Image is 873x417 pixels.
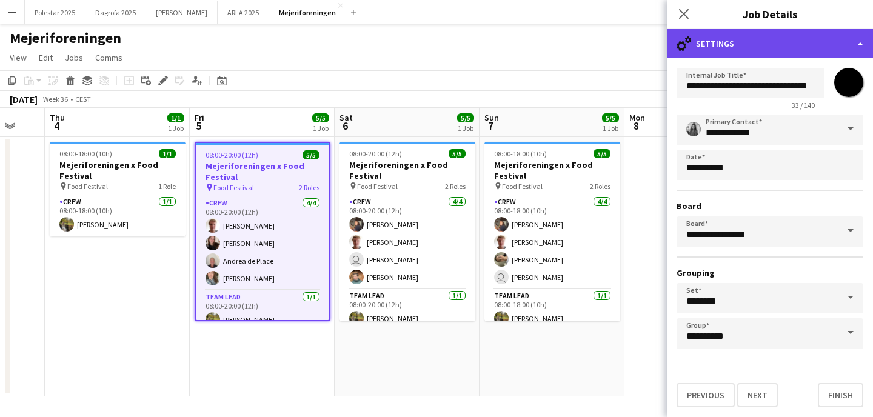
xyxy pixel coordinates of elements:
span: 08:00-20:00 (12h) [206,150,258,159]
span: 2 Roles [590,182,610,191]
app-card-role: Crew4/408:00-20:00 (12h)[PERSON_NAME][PERSON_NAME] [PERSON_NAME][PERSON_NAME] [339,195,475,289]
app-card-role: Crew4/408:00-18:00 (10h)[PERSON_NAME][PERSON_NAME][PERSON_NAME] [PERSON_NAME] [484,195,620,289]
app-card-role: Crew4/408:00-20:00 (12h)[PERSON_NAME][PERSON_NAME]Andrea de Place[PERSON_NAME] [196,196,329,290]
div: 1 Job [458,124,473,133]
app-card-role: Team Lead1/108:00-18:00 (10h)[PERSON_NAME] [484,289,620,330]
app-card-role: Crew1/108:00-18:00 (10h)[PERSON_NAME] [50,195,186,236]
span: 1/1 [159,149,176,158]
div: CEST [75,95,91,104]
app-job-card: 08:00-18:00 (10h)5/5Mejeriforeningen x Food Festival Food Festival2 RolesCrew4/408:00-18:00 (10h)... [484,142,620,321]
span: 6 [338,119,353,133]
div: [DATE] [10,93,38,105]
h3: Board [677,201,863,212]
div: Settings [667,29,873,58]
span: 33 / 140 [782,101,824,110]
h3: Job Details [667,6,873,22]
app-job-card: 08:00-20:00 (12h)5/5Mejeriforeningen x Food Festival Food Festival2 RolesCrew4/408:00-20:00 (12h)... [195,142,330,321]
button: Previous [677,383,735,407]
h3: Mejeriforeningen x Food Festival [50,159,186,181]
button: ARLA 2025 [218,1,269,24]
h3: Grouping [677,267,863,278]
span: View [10,52,27,63]
button: Polestar 2025 [25,1,85,24]
span: 1 Role [158,182,176,191]
span: 1/1 [167,113,184,122]
button: [PERSON_NAME] [146,1,218,24]
span: 5 [193,119,204,133]
span: Food Festival [357,182,398,191]
h3: Mejeriforeningen x Food Festival [339,159,475,181]
span: 5/5 [602,113,619,122]
span: Food Festival [502,182,543,191]
a: Jobs [60,50,88,65]
span: Jobs [65,52,83,63]
span: 08:00-18:00 (10h) [59,149,112,158]
h3: Mejeriforeningen x Food Festival [484,159,620,181]
app-card-role: Team Lead1/108:00-20:00 (12h)[PERSON_NAME] [196,290,329,332]
app-card-role: Team Lead1/108:00-20:00 (12h)[PERSON_NAME] [339,289,475,330]
button: Dagrofa 2025 [85,1,146,24]
span: 5/5 [449,149,466,158]
app-job-card: 08:00-20:00 (12h)5/5Mejeriforeningen x Food Festival Food Festival2 RolesCrew4/408:00-20:00 (12h)... [339,142,475,321]
span: Food Festival [213,183,254,192]
span: Mon [629,112,645,123]
span: 8 [627,119,645,133]
span: Comms [95,52,122,63]
app-job-card: 08:00-18:00 (10h)1/1Mejeriforeningen x Food Festival Food Festival1 RoleCrew1/108:00-18:00 (10h)[... [50,142,186,236]
span: Sat [339,112,353,123]
span: 7 [483,119,499,133]
button: Finish [818,383,863,407]
span: 5/5 [312,113,329,122]
span: 5/5 [594,149,610,158]
span: Food Festival [67,182,108,191]
span: 08:00-20:00 (12h) [349,149,402,158]
span: 08:00-18:00 (10h) [494,149,547,158]
div: 1 Job [168,124,184,133]
span: Thu [50,112,65,123]
span: 4 [48,119,65,133]
h1: Mejeriforeningen [10,29,121,47]
span: 5/5 [457,113,474,122]
a: Edit [34,50,58,65]
h3: Mejeriforeningen x Food Festival [196,161,329,182]
span: 2 Roles [445,182,466,191]
span: Fri [195,112,204,123]
button: Mejeriforeningen [269,1,346,24]
a: View [5,50,32,65]
span: 2 Roles [299,183,319,192]
span: Week 36 [40,95,70,104]
div: 1 Job [603,124,618,133]
div: 1 Job [313,124,329,133]
span: Sun [484,112,499,123]
span: 5/5 [303,150,319,159]
button: Next [737,383,778,407]
a: Comms [90,50,127,65]
span: Edit [39,52,53,63]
